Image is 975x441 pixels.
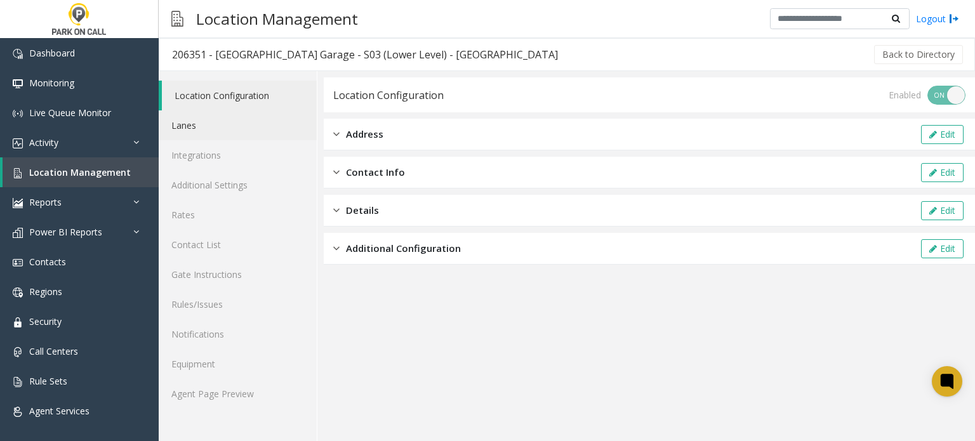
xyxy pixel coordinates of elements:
[29,375,67,387] span: Rule Sets
[13,347,23,357] img: 'icon'
[159,289,317,319] a: Rules/Issues
[13,198,23,208] img: 'icon'
[13,138,23,148] img: 'icon'
[13,79,23,89] img: 'icon'
[333,127,340,142] img: closed
[171,3,183,34] img: pageIcon
[13,258,23,268] img: 'icon'
[333,241,340,256] img: closed
[13,109,23,119] img: 'icon'
[13,287,23,298] img: 'icon'
[172,46,558,63] div: 206351 - [GEOGRAPHIC_DATA] Garage - S03 (Lower Level) - [GEOGRAPHIC_DATA]
[159,230,317,260] a: Contact List
[949,12,959,25] img: logout
[874,45,963,64] button: Back to Directory
[346,203,379,218] span: Details
[29,166,131,178] span: Location Management
[29,315,62,327] span: Security
[159,110,317,140] a: Lanes
[921,239,964,258] button: Edit
[921,163,964,182] button: Edit
[333,165,340,180] img: closed
[889,88,921,102] div: Enabled
[190,3,364,34] h3: Location Management
[29,345,78,357] span: Call Centers
[13,317,23,327] img: 'icon'
[333,203,340,218] img: closed
[29,136,58,148] span: Activity
[29,286,62,298] span: Regions
[29,196,62,208] span: Reports
[29,256,66,268] span: Contacts
[346,165,405,180] span: Contact Info
[159,200,317,230] a: Rates
[29,47,75,59] span: Dashboard
[3,157,159,187] a: Location Management
[159,349,317,379] a: Equipment
[333,87,444,103] div: Location Configuration
[159,260,317,289] a: Gate Instructions
[162,81,317,110] a: Location Configuration
[29,77,74,89] span: Monitoring
[13,228,23,238] img: 'icon'
[346,127,383,142] span: Address
[159,379,317,409] a: Agent Page Preview
[921,125,964,144] button: Edit
[13,168,23,178] img: 'icon'
[13,377,23,387] img: 'icon'
[159,170,317,200] a: Additional Settings
[29,107,111,119] span: Live Queue Monitor
[29,405,90,417] span: Agent Services
[13,49,23,59] img: 'icon'
[159,319,317,349] a: Notifications
[13,407,23,417] img: 'icon'
[921,201,964,220] button: Edit
[29,226,102,238] span: Power BI Reports
[916,12,959,25] a: Logout
[346,241,461,256] span: Additional Configuration
[159,140,317,170] a: Integrations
